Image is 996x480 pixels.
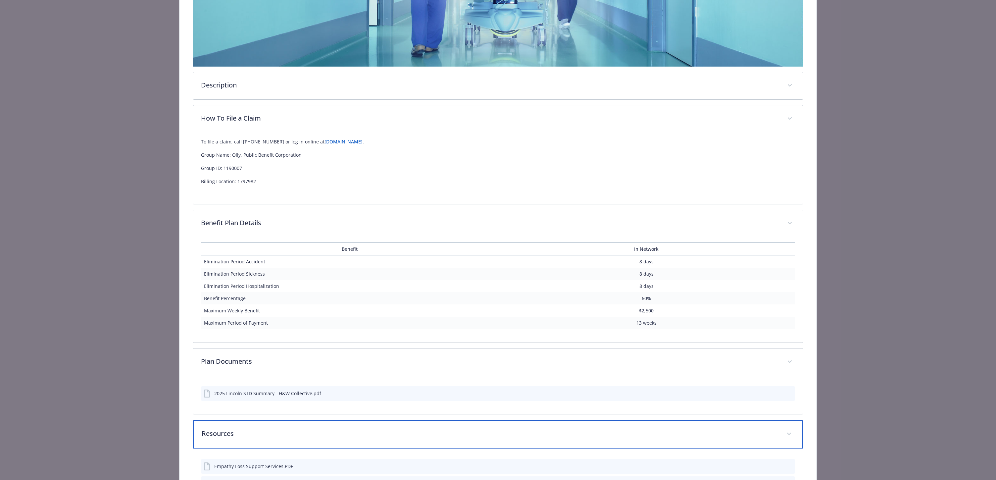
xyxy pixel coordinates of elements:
div: 2025 Lincoln STD Summary - H&W Collective.pdf [214,390,321,397]
button: preview file [786,390,792,397]
a: [DOMAIN_NAME] [324,138,363,145]
p: Group ID: 1190007 [201,164,795,172]
p: Billing Location: 1797982 [201,178,795,186]
div: Description [193,72,803,99]
div: Empathy Loss Support Services.PDF [214,463,293,470]
th: In Network [498,242,795,255]
p: Description [201,80,779,90]
div: Resources [193,420,803,449]
td: Elimination Period Accident [201,255,498,268]
td: Maximum Period of Payment [201,317,498,329]
td: Benefit Percentage [201,292,498,304]
div: Benefit Plan Details [193,210,803,237]
div: Plan Documents [193,376,803,414]
p: To file a claim, call [PHONE_NUMBER] or log in online at . [201,138,795,146]
button: download file [776,390,781,397]
button: preview file [786,463,792,470]
div: How To File a Claim [193,105,803,133]
td: Elimination Period Hospitalization [201,280,498,292]
td: 8 days [498,280,795,292]
td: 13 weeks [498,317,795,329]
p: How To File a Claim [201,113,779,123]
p: Group Name: Olly, Public Benefit Corporation [201,151,795,159]
td: Maximum Weekly Benefit [201,304,498,317]
td: 8 days [498,255,795,268]
button: download file [776,463,781,470]
td: 60% [498,292,795,304]
p: Plan Documents [201,356,779,366]
div: Plan Documents [193,348,803,376]
p: Resources [202,429,778,439]
td: Elimination Period Sickness [201,268,498,280]
th: Benefit [201,242,498,255]
div: Benefit Plan Details [193,237,803,343]
p: Benefit Plan Details [201,218,779,228]
td: 8 days [498,268,795,280]
div: How To File a Claim [193,133,803,204]
td: $2,500 [498,304,795,317]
